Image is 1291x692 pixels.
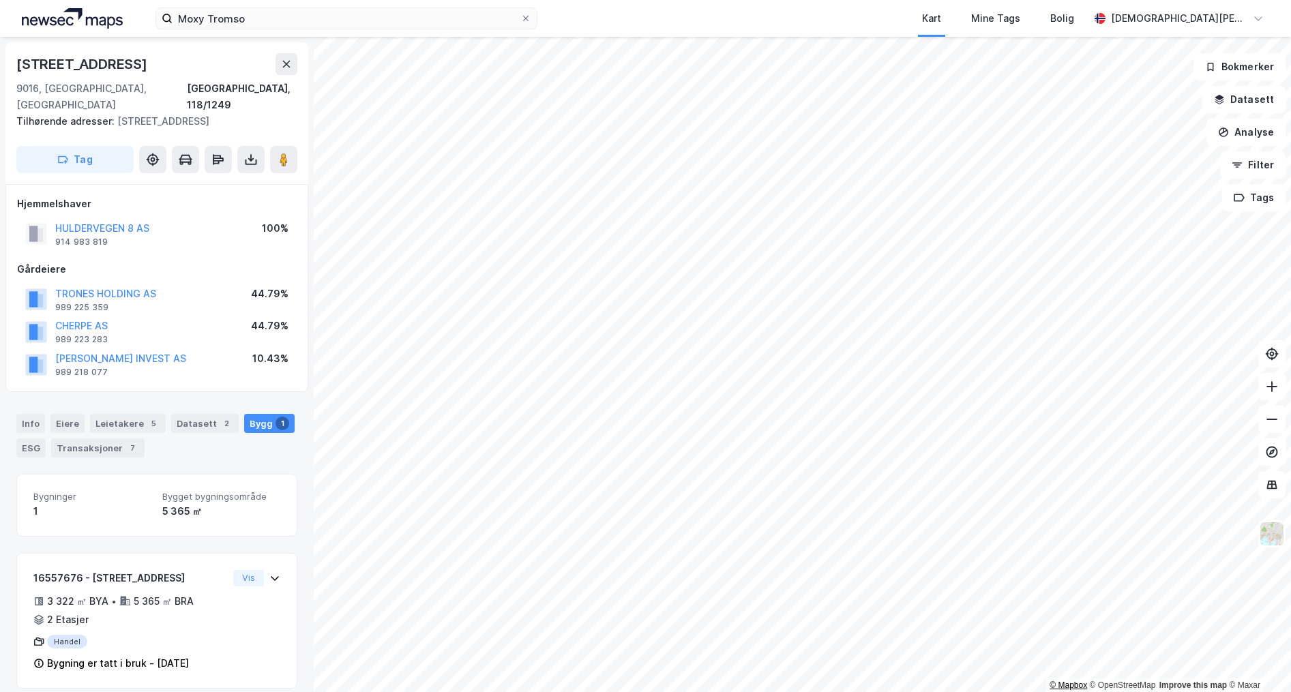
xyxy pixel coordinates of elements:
[162,491,280,502] span: Bygget bygningsområde
[1259,521,1285,547] img: Z
[134,593,194,610] div: 5 365 ㎡ BRA
[17,261,297,277] div: Gårdeiere
[244,414,295,433] div: Bygg
[187,80,297,113] div: [GEOGRAPHIC_DATA], 118/1249
[22,8,123,29] img: logo.a4113a55bc3d86da70a041830d287a7e.svg
[1090,680,1156,690] a: OpenStreetMap
[33,570,228,586] div: 16557676 - [STREET_ADDRESS]
[90,414,166,433] div: Leietakere
[171,414,239,433] div: Datasett
[17,196,297,212] div: Hjemmelshaver
[1159,680,1227,690] a: Improve this map
[251,318,288,334] div: 44.79%
[16,80,187,113] div: 9016, [GEOGRAPHIC_DATA], [GEOGRAPHIC_DATA]
[971,10,1020,27] div: Mine Tags
[16,53,150,75] div: [STREET_ADDRESS]
[1223,627,1291,692] div: Kontrollprogram for chat
[16,113,286,130] div: [STREET_ADDRESS]
[50,414,85,433] div: Eiere
[147,417,160,430] div: 5
[1222,184,1286,211] button: Tags
[1050,10,1074,27] div: Bolig
[1220,151,1286,179] button: Filter
[47,593,108,610] div: 3 322 ㎡ BYA
[1050,680,1087,690] a: Mapbox
[33,491,151,502] span: Bygninger
[111,596,117,607] div: •
[1223,627,1291,692] iframe: Chat Widget
[1193,53,1286,80] button: Bokmerker
[55,237,108,247] div: 914 983 819
[16,146,134,173] button: Tag
[1111,10,1247,27] div: [DEMOGRAPHIC_DATA][PERSON_NAME]
[55,302,108,313] div: 989 225 359
[1202,86,1286,113] button: Datasett
[16,414,45,433] div: Info
[220,417,233,430] div: 2
[51,438,145,457] div: Transaksjoner
[262,220,288,237] div: 100%
[55,367,108,378] div: 989 218 077
[125,441,139,455] div: 7
[922,10,941,27] div: Kart
[55,334,108,345] div: 989 223 283
[16,115,117,127] span: Tilhørende adresser:
[16,438,46,457] div: ESG
[47,655,189,672] div: Bygning er tatt i bruk - [DATE]
[33,503,151,520] div: 1
[276,417,289,430] div: 1
[47,612,89,628] div: 2 Etasjer
[1206,119,1286,146] button: Analyse
[173,8,520,29] input: Søk på adresse, matrikkel, gårdeiere, leietakere eller personer
[162,503,280,520] div: 5 365 ㎡
[251,286,288,302] div: 44.79%
[252,350,288,367] div: 10.43%
[233,570,264,586] button: Vis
